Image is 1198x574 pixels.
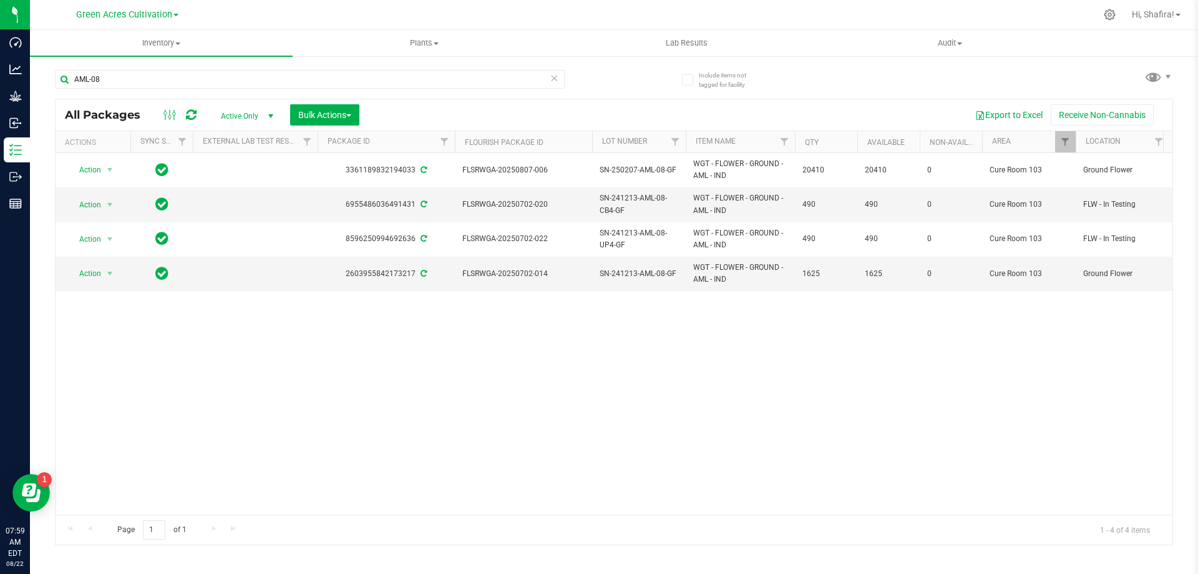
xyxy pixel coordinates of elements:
span: FLSRWGA-20250807-006 [462,164,585,176]
span: Action [68,161,102,179]
span: Sync from Compliance System [419,234,427,243]
a: Area [992,137,1011,146]
a: Sync Status [140,137,188,146]
span: Cure Room 103 [990,164,1068,176]
a: Package ID [328,137,370,146]
p: 08/22 [6,559,24,568]
span: select [102,230,118,248]
div: 8596250994692636 [316,233,457,245]
a: Filter [297,131,318,152]
span: Bulk Actions [298,110,351,120]
span: 0 [927,268,975,280]
span: Audit [819,37,1081,49]
span: SN-250207-AML-08-GF [600,164,678,176]
div: Manage settings [1102,9,1118,21]
span: 490 [802,233,850,245]
span: Clear [550,70,558,86]
span: Ground Flower [1083,268,1162,280]
a: Available [867,138,905,147]
span: Lab Results [649,37,724,49]
span: WGT - FLOWER - GROUND - AML - IND [693,262,787,285]
span: Plants [293,37,555,49]
span: 490 [802,199,850,210]
a: Filter [434,131,455,152]
span: SN-241213-AML-08-CB4-GF [600,192,678,216]
span: 1625 [802,268,850,280]
span: 490 [865,199,912,210]
span: WGT - FLOWER - GROUND - AML - IND [693,192,787,216]
span: 490 [865,233,912,245]
span: Sync from Compliance System [419,269,427,278]
span: Cure Room 103 [990,233,1068,245]
span: select [102,161,118,179]
span: FLSRWGA-20250702-020 [462,199,585,210]
span: select [102,196,118,214]
a: Plants [293,30,555,56]
inline-svg: Dashboard [9,36,22,49]
div: 2603955842173217 [316,268,457,280]
span: In Sync [155,265,168,282]
span: Inventory [30,37,293,49]
button: Export to Excel [967,104,1051,126]
span: WGT - FLOWER - GROUND - AML - IND [693,158,787,182]
span: All Packages [65,108,153,122]
span: FLSRWGA-20250702-022 [462,233,585,245]
a: Location [1086,137,1121,146]
div: Actions [65,138,125,147]
span: FLW - In Testing [1083,233,1162,245]
a: External Lab Test Result [203,137,301,146]
span: FLSRWGA-20250702-014 [462,268,585,280]
input: 1 [143,520,165,540]
p: 07:59 AM EDT [6,525,24,559]
span: 20410 [865,164,912,176]
a: Filter [1055,131,1076,152]
a: Lot Number [602,137,647,146]
span: Sync from Compliance System [419,200,427,209]
span: Action [68,265,102,282]
inline-svg: Grow [9,90,22,102]
span: Include items not tagged for facility [699,71,761,89]
a: Lab Results [555,30,818,56]
inline-svg: Analytics [9,63,22,76]
span: In Sync [155,230,168,247]
span: SN-241213-AML-08-GF [600,268,678,280]
div: 3361189832194033 [316,164,457,176]
a: Filter [665,131,686,152]
inline-svg: Inventory [9,144,22,156]
span: 1625 [865,268,912,280]
a: Qty [805,138,819,147]
span: Sync from Compliance System [419,166,427,174]
a: Item Name [696,137,736,146]
span: select [102,265,118,282]
div: 6955486036491431 [316,199,457,210]
span: 0 [927,199,975,210]
button: Bulk Actions [290,104,359,126]
a: Inventory [30,30,293,56]
inline-svg: Inbound [9,117,22,129]
span: Hi, Shafira! [1132,9,1174,19]
span: Action [68,196,102,214]
span: 0 [927,164,975,176]
span: Ground Flower [1083,164,1162,176]
input: Search Package ID, Item Name, SKU, Lot or Part Number... [55,70,565,89]
a: Filter [1149,131,1169,152]
span: Cure Room 103 [990,268,1068,280]
span: In Sync [155,195,168,213]
span: SN-241213-AML-08-UP4-GF [600,227,678,251]
iframe: Resource center [12,474,50,512]
iframe: Resource center unread badge [37,472,52,487]
span: FLW - In Testing [1083,199,1162,210]
span: Green Acres Cultivation [76,9,172,20]
a: Audit [819,30,1081,56]
span: WGT - FLOWER - GROUND - AML - IND [693,227,787,251]
span: Cure Room 103 [990,199,1068,210]
span: 0 [927,233,975,245]
span: In Sync [155,161,168,179]
a: Filter [774,131,795,152]
inline-svg: Reports [9,197,22,210]
inline-svg: Outbound [9,171,22,183]
span: Page of 1 [107,520,197,540]
span: 20410 [802,164,850,176]
button: Receive Non-Cannabis [1051,104,1154,126]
